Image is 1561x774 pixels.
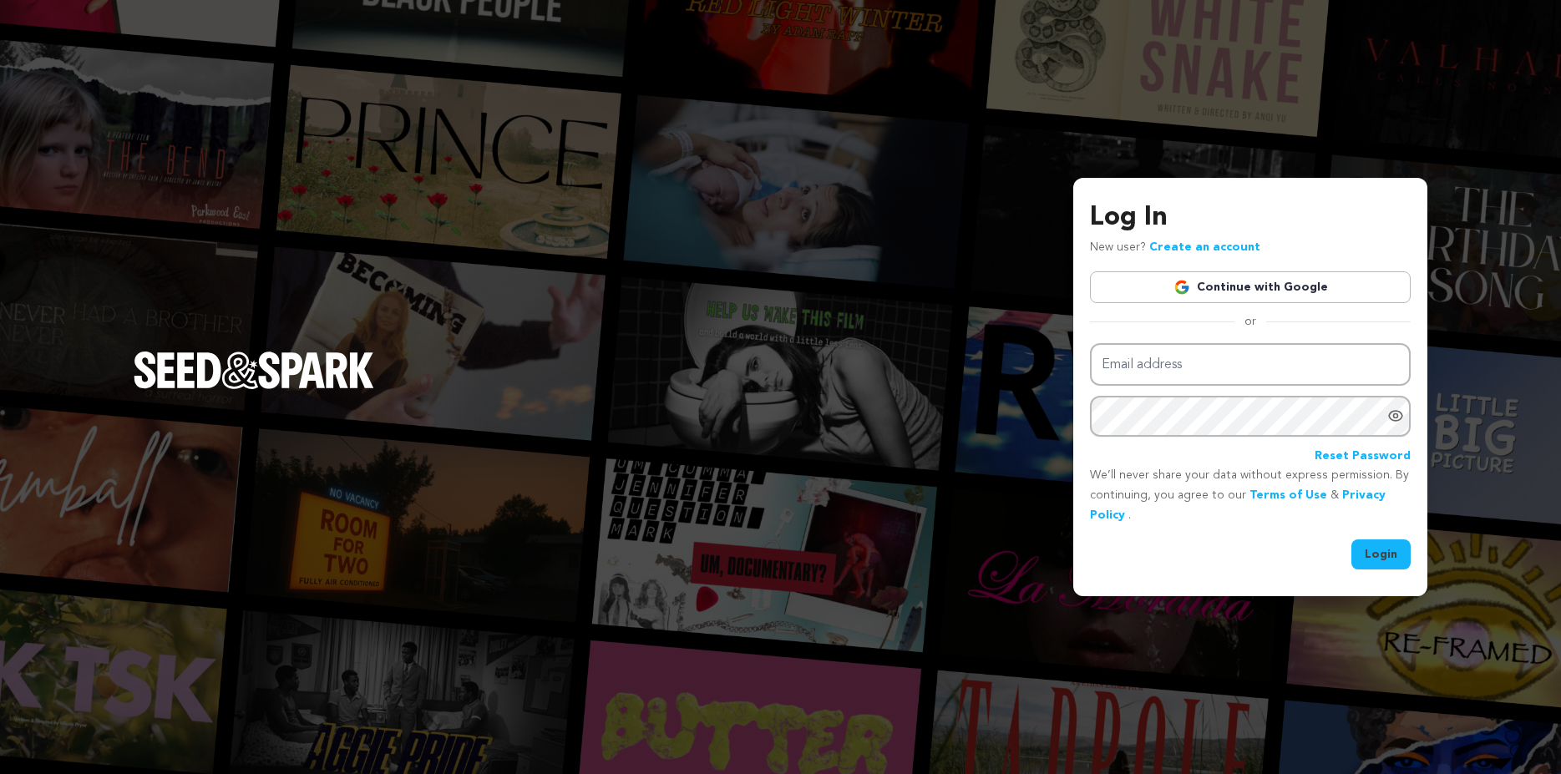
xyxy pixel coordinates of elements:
p: New user? [1090,238,1260,258]
button: Login [1351,539,1411,569]
a: Terms of Use [1249,489,1327,501]
span: or [1234,313,1266,330]
a: Create an account [1149,241,1260,253]
a: Privacy Policy [1090,489,1386,521]
img: Google logo [1173,279,1190,296]
p: We’ll never share your data without express permission. By continuing, you agree to our & . [1090,466,1411,525]
a: Seed&Spark Homepage [134,352,374,422]
a: Reset Password [1315,447,1411,467]
a: Show password as plain text. Warning: this will display your password on the screen. [1387,407,1404,424]
h3: Log In [1090,198,1411,238]
img: Seed&Spark Logo [134,352,374,388]
a: Continue with Google [1090,271,1411,303]
input: Email address [1090,343,1411,386]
